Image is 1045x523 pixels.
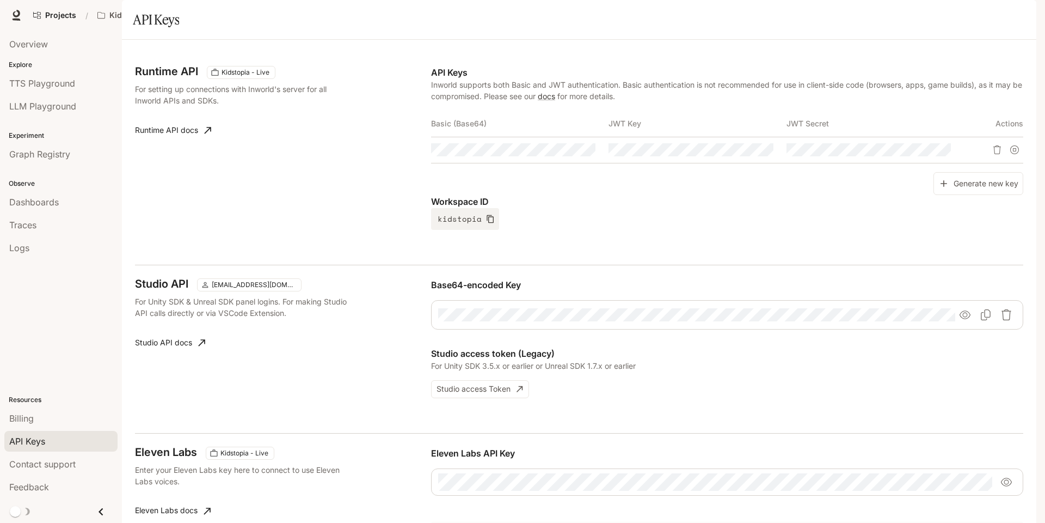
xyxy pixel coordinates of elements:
p: Workspace ID [431,195,1023,208]
a: docs [538,92,555,101]
h3: Eleven Labs [135,447,197,458]
div: This key will apply to your current workspace only [206,447,274,460]
p: Kidstopia - Live [109,11,169,20]
div: / [81,10,93,21]
button: kidstopia [431,208,499,230]
button: Suspend API key [1006,141,1023,159]
p: Enter your Eleven Labs key here to connect to use Eleven Labs voices. [135,464,351,487]
a: Eleven Labs docs [131,500,215,522]
button: Studio access Token [431,380,529,398]
button: Copy Base64-encoded Key [976,305,995,325]
p: For Unity SDK & Unreal SDK panel logins. For making Studio API calls directly or via VSCode Exten... [135,296,351,319]
p: API Keys [431,66,1023,79]
span: Kidstopia - Live [216,448,273,458]
button: Open workspace menu [93,4,186,26]
div: This key applies to current user accounts [197,278,302,291]
p: For setting up connections with Inworld's server for all Inworld APIs and SDKs. [135,83,351,106]
span: Projects [45,11,76,20]
h3: Runtime API [135,66,198,77]
th: JWT Secret [786,111,964,137]
a: Runtime API docs [131,119,216,141]
a: Studio API docs [131,332,210,354]
span: Kidstopia - Live [217,68,274,77]
button: Generate new key [933,172,1023,196]
p: Inworld supports both Basic and JWT authentication. Basic authentication is not recommended for u... [431,79,1023,102]
th: Basic (Base64) [431,111,608,137]
button: Delete API key [988,141,1006,159]
iframe: Intercom live chat [1008,486,1034,512]
h1: API Keys [133,9,179,31]
p: Eleven Labs API Key [431,447,1023,460]
p: For Unity SDK 3.5.x or earlier or Unreal SDK 1.7.x or earlier [431,360,1023,372]
a: Go to projects [28,4,81,26]
h3: Studio API [135,278,188,289]
p: Base64-encoded Key [431,278,1023,291]
th: JWT Key [608,111,786,137]
div: These keys will apply to your current workspace only [207,66,275,79]
p: Studio access token (Legacy) [431,347,1023,360]
th: Actions [964,111,1023,137]
span: [EMAIL_ADDRESS][DOMAIN_NAME] [207,280,300,290]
